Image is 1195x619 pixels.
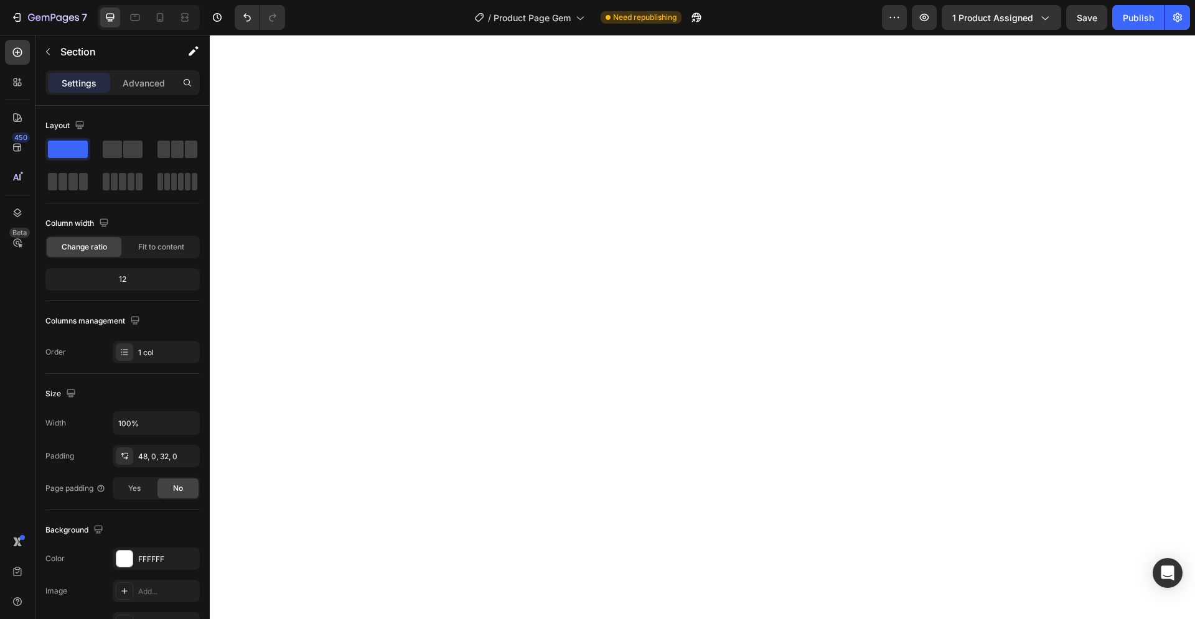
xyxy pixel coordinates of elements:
[45,417,66,429] div: Width
[45,215,111,232] div: Column width
[613,12,677,23] span: Need republishing
[1077,12,1097,23] span: Save
[45,483,106,494] div: Page padding
[123,77,165,90] p: Advanced
[9,228,30,238] div: Beta
[45,118,87,134] div: Layout
[494,11,571,24] span: Product Page Gem
[1112,5,1165,30] button: Publish
[45,347,66,358] div: Order
[138,554,197,565] div: FFFFFF
[60,44,162,59] p: Section
[138,451,197,462] div: 48, 0, 32, 0
[45,450,74,462] div: Padding
[1066,5,1107,30] button: Save
[113,412,199,434] input: Auto
[45,313,143,330] div: Columns management
[138,586,197,597] div: Add...
[48,271,197,288] div: 12
[128,483,141,494] span: Yes
[942,5,1061,30] button: 1 product assigned
[488,11,491,24] span: /
[45,585,67,597] div: Image
[62,241,107,253] span: Change ratio
[82,10,87,25] p: 7
[210,35,1195,619] iframe: Design area
[5,5,93,30] button: 7
[138,347,197,358] div: 1 col
[45,386,78,403] div: Size
[45,553,65,564] div: Color
[1153,558,1183,588] div: Open Intercom Messenger
[1123,11,1154,24] div: Publish
[952,11,1033,24] span: 1 product assigned
[138,241,184,253] span: Fit to content
[173,483,183,494] span: No
[62,77,96,90] p: Settings
[12,133,30,142] div: 450
[235,5,285,30] div: Undo/Redo
[45,522,106,539] div: Background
